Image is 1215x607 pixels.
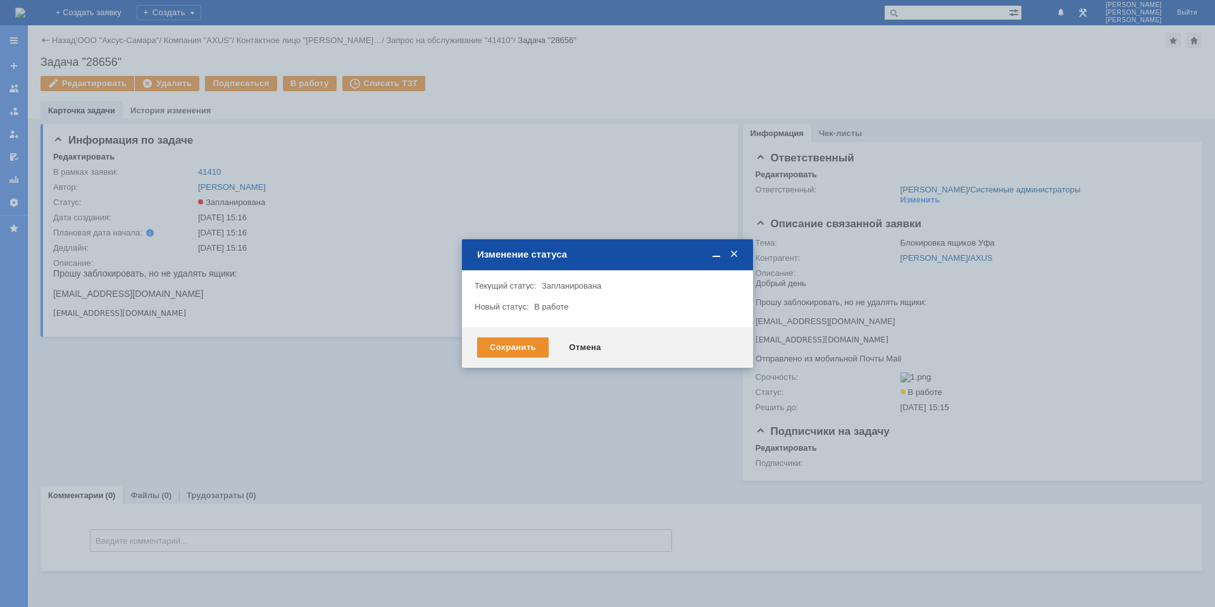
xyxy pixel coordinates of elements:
label: Текущий статус: [475,281,536,291]
span: Закрыть [728,249,740,260]
label: Новый статус: [475,302,529,311]
span: Свернуть (Ctrl + M) [710,249,723,260]
span: В работе [534,302,568,311]
div: Изменение статуса [477,249,740,260]
span: Запланирована [542,281,601,291]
